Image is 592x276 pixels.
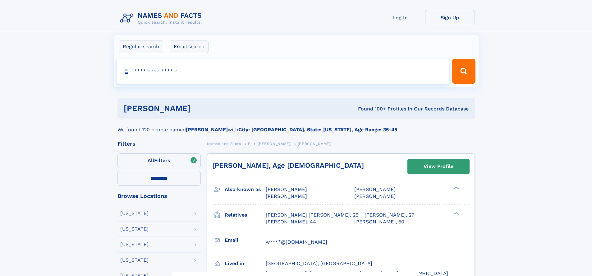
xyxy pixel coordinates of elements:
a: View Profile [408,159,469,174]
span: [GEOGRAPHIC_DATA], [GEOGRAPHIC_DATA] [266,260,372,266]
h1: [PERSON_NAME] [124,105,274,112]
h3: Also known as [225,184,266,195]
b: City: [GEOGRAPHIC_DATA], State: [US_STATE], Age Range: 35-45 [238,127,397,133]
h3: Email [225,235,266,246]
a: Sign Up [425,10,475,25]
label: Regular search [119,40,163,53]
div: [US_STATE] [120,211,149,216]
h3: Lived in [225,258,266,269]
div: View Profile [424,159,453,174]
a: [PERSON_NAME] [257,140,291,147]
h3: Relatives [225,210,266,220]
a: Names and Facts [207,140,241,147]
span: All [148,157,154,163]
span: [PERSON_NAME] [298,142,331,146]
span: [PERSON_NAME] [266,193,307,199]
label: Email search [170,40,209,53]
div: [US_STATE] [120,258,149,263]
span: F [248,142,250,146]
b: [PERSON_NAME] [186,127,228,133]
div: Browse Locations [117,193,201,199]
button: Search Button [452,59,475,84]
div: Filters [117,141,201,147]
a: F [248,140,250,147]
a: [PERSON_NAME], 44 [266,218,316,225]
a: Log In [375,10,425,25]
img: Logo Names and Facts [117,10,207,27]
a: [PERSON_NAME], 27 [365,212,414,218]
div: ❯ [452,211,459,215]
span: [PERSON_NAME] [354,193,396,199]
div: We found 120 people named with . [117,119,475,133]
span: [PERSON_NAME] [354,186,396,192]
a: [PERSON_NAME] [PERSON_NAME], 25 [266,212,358,218]
div: [US_STATE] [120,242,149,247]
div: Found 100+ Profiles In Our Records Database [274,105,469,112]
span: [PERSON_NAME] [266,186,307,192]
label: Filters [117,153,201,168]
a: [PERSON_NAME], 50 [354,218,404,225]
div: [US_STATE] [120,227,149,232]
div: ❯ [452,186,459,190]
span: [PERSON_NAME] [257,142,291,146]
a: [PERSON_NAME], Age [DEMOGRAPHIC_DATA] [212,161,364,169]
input: search input [117,59,450,84]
